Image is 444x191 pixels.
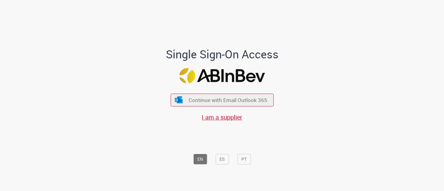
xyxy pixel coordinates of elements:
[170,94,274,106] button: ícone Azure/Microsoft 360 Continue with Email Outlook 365
[175,96,183,103] img: ícone Azure/Microsoft 360
[189,96,267,104] span: Continue with Email Outlook 365
[179,68,265,83] img: Logo ABInBev
[136,48,309,61] h1: Single Sign-On Access
[193,154,207,164] button: EN
[215,154,229,164] button: ES
[237,154,251,164] button: PT
[202,113,242,121] a: I am a supplier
